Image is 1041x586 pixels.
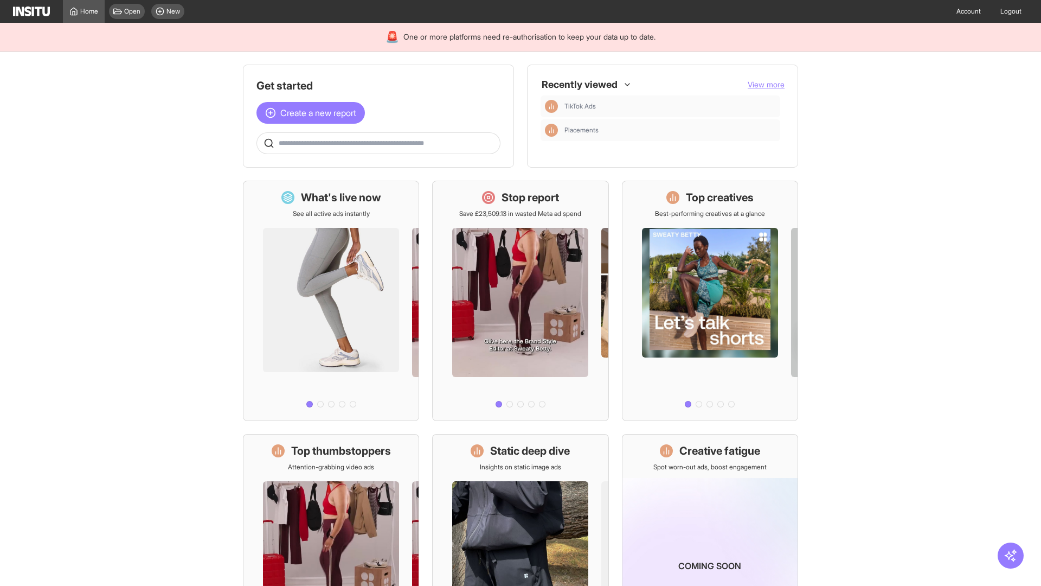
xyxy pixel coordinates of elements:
img: Logo [13,7,50,16]
button: Create a new report [256,102,365,124]
div: 🚨 [385,29,399,44]
span: Create a new report [280,106,356,119]
a: What's live nowSee all active ads instantly [243,181,419,421]
div: Insights [545,100,558,113]
a: Stop reportSave £23,509.13 in wasted Meta ad spend [432,181,608,421]
h1: Top creatives [686,190,754,205]
span: Home [80,7,98,16]
span: TikTok Ads [564,102,596,111]
p: Save £23,509.13 in wasted Meta ad spend [459,209,581,218]
span: Placements [564,126,599,135]
span: One or more platforms need re-authorisation to keep your data up to date. [403,31,656,42]
p: See all active ads instantly [293,209,370,218]
p: Insights on static image ads [480,463,561,472]
h1: Static deep dive [490,443,570,458]
h1: Get started [256,78,500,93]
button: View more [748,79,785,90]
span: Open [124,7,140,16]
h1: What's live now [301,190,381,205]
div: Insights [545,124,558,137]
span: TikTok Ads [564,102,776,111]
h1: Top thumbstoppers [291,443,391,458]
h1: Stop report [502,190,559,205]
a: Top creativesBest-performing creatives at a glance [622,181,798,421]
span: Placements [564,126,776,135]
span: New [166,7,180,16]
p: Best-performing creatives at a glance [655,209,765,218]
p: Attention-grabbing video ads [288,463,374,472]
span: View more [748,80,785,89]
